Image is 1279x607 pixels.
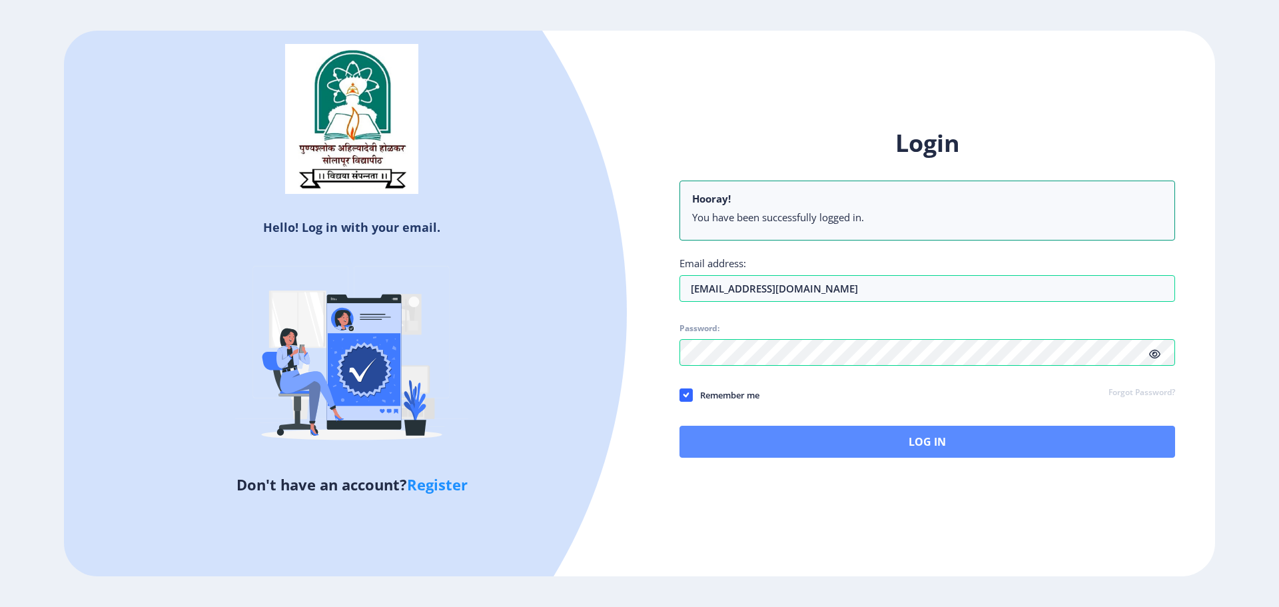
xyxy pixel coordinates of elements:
button: Log In [679,426,1175,458]
h1: Login [679,127,1175,159]
label: Email address: [679,257,746,270]
label: Password: [679,323,719,334]
a: Forgot Password? [1108,387,1175,399]
h5: Don't have an account? [74,474,630,495]
input: Email address [679,275,1175,302]
a: Register [407,474,468,494]
span: Remember me [693,387,759,403]
b: Hooray! [692,192,731,205]
img: Verified-rafiki.svg [235,241,468,474]
li: You have been successfully logged in. [692,211,1162,224]
img: sulogo.png [285,44,418,195]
